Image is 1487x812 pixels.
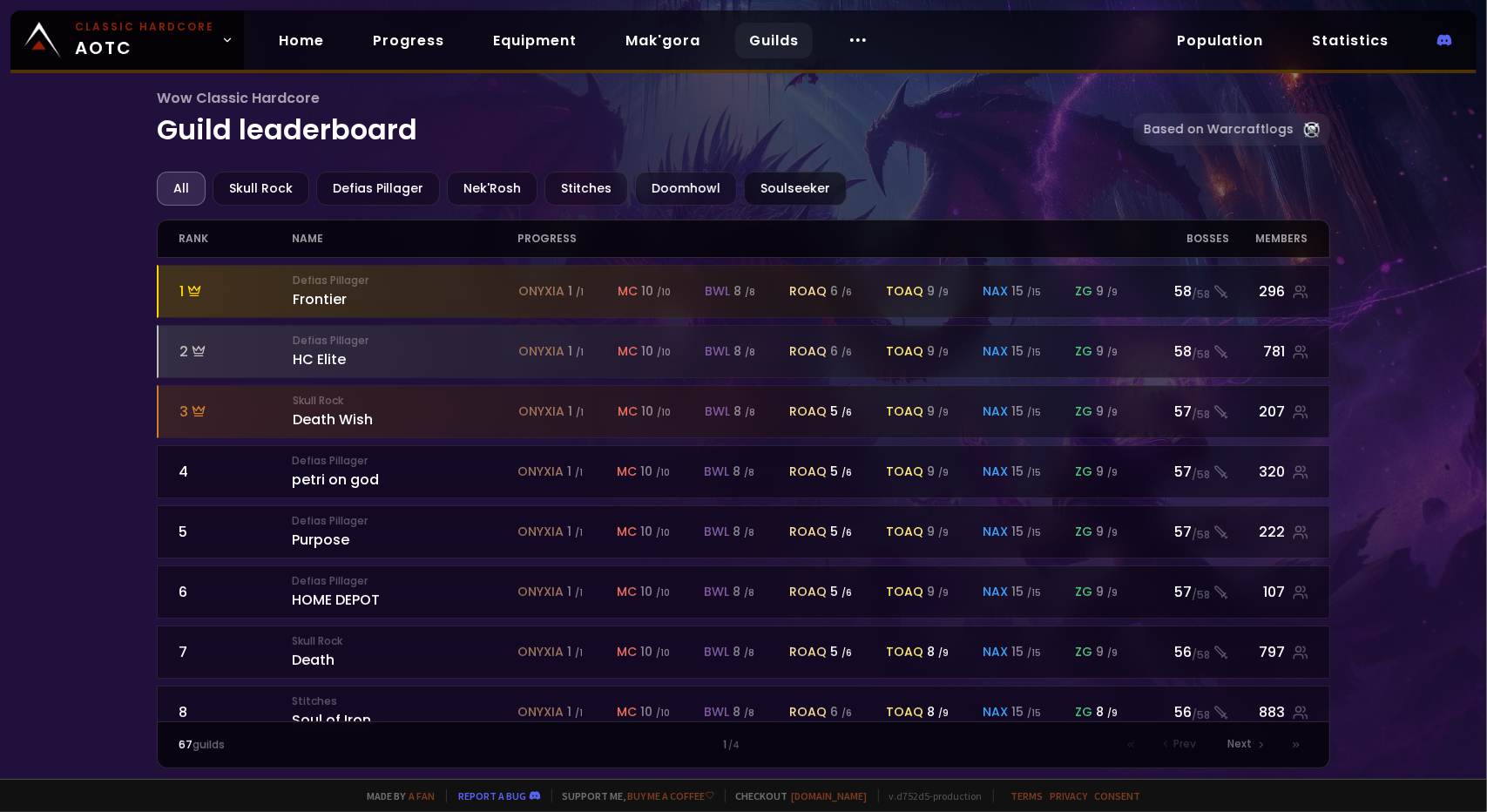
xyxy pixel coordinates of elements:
[789,643,827,661] span: roaq
[789,463,827,481] span: roaq
[517,643,564,661] span: onyxia
[745,346,755,359] small: / 8
[938,526,949,539] small: / 9
[179,701,292,723] div: 8
[293,273,518,310] div: Frontier
[983,403,1008,421] span: nax
[461,737,1025,753] div: 1
[1011,342,1041,361] div: 15
[1133,113,1330,145] a: Based on Warcraftlogs
[927,342,949,361] div: 9
[745,466,755,479] small: / 8
[1027,346,1041,359] small: / 15
[518,282,564,301] span: onyxia
[1139,341,1229,362] div: 58
[1298,23,1403,58] a: Statistics
[927,523,949,541] div: 9
[517,523,564,541] span: onyxia
[1139,521,1229,543] div: 57
[842,586,852,599] small: / 6
[830,523,852,541] div: 5
[733,282,755,301] div: 8
[213,172,309,206] div: Skull Rock
[157,172,206,206] div: All
[1192,527,1210,543] small: / 58
[728,739,740,753] small: / 4
[576,346,584,359] small: / 1
[567,523,583,541] div: 1
[1027,707,1041,720] small: / 15
[1011,583,1041,601] div: 15
[733,643,755,661] div: 8
[656,586,670,599] small: / 10
[359,23,458,58] a: Progress
[179,581,292,603] div: 6
[842,646,852,660] small: / 6
[292,633,517,671] div: Death
[733,342,755,361] div: 8
[1027,586,1041,599] small: / 15
[179,461,292,483] div: 4
[517,583,564,601] span: onyxia
[179,341,293,362] div: 2
[292,573,517,589] small: Defias Pillager
[1107,586,1118,599] small: / 9
[1096,342,1118,361] div: 9
[886,643,923,661] span: toaq
[705,282,730,301] span: bwl
[733,583,755,601] div: 8
[886,282,923,301] span: toaq
[1107,406,1118,419] small: / 9
[1229,461,1308,483] div: 320
[1096,643,1118,661] div: 9
[179,521,292,543] div: 5
[1011,463,1041,481] div: 15
[1027,526,1041,539] small: / 15
[1096,523,1118,541] div: 9
[656,707,670,720] small: / 10
[1139,220,1229,257] div: Bosses
[1095,789,1141,802] a: Consent
[1192,347,1210,362] small: / 58
[75,19,214,61] span: AOTC
[567,583,583,601] div: 1
[733,703,755,721] div: 8
[927,282,949,301] div: 9
[927,583,949,601] div: 9
[1107,707,1118,720] small: / 9
[1192,467,1210,483] small: / 58
[1096,583,1118,601] div: 9
[575,526,583,539] small: / 1
[293,273,518,288] small: Defias Pillager
[1139,701,1229,723] div: 56
[830,463,852,481] div: 5
[705,523,730,541] span: bwl
[938,406,949,419] small: / 9
[179,737,193,752] span: 67
[568,282,584,301] div: 1
[1011,282,1041,301] div: 15
[518,342,564,361] span: onyxia
[1229,220,1308,257] div: members
[735,23,813,58] a: Guilds
[938,346,949,359] small: / 9
[157,505,1329,558] a: 5Defias PillagerPurposeonyxia 1 /1mc 10 /10bwl 8 /8roaq 5 /6toaq 9 /9nax 15 /15zg 9 /957/58222
[551,789,714,802] span: Support me,
[575,707,583,720] small: / 1
[157,565,1329,619] a: 6Defias PillagerHOME DEPOTonyxia 1 /1mc 10 /10bwl 8 /8roaq 5 /6toaq 9 /9nax 15 /15zg 9 /957/58107
[1075,463,1092,481] span: zg
[292,220,517,257] div: name
[517,463,564,481] span: onyxia
[1192,647,1210,663] small: / 58
[789,403,827,421] span: roaq
[983,282,1008,301] span: nax
[1304,122,1320,138] img: Warcraftlog
[830,282,852,301] div: 6
[628,789,714,802] a: Buy me a coffee
[657,286,671,299] small: / 10
[1192,707,1210,723] small: / 58
[1107,286,1118,299] small: / 9
[459,789,527,802] a: Report a bug
[575,586,583,599] small: / 1
[983,342,1008,361] span: nax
